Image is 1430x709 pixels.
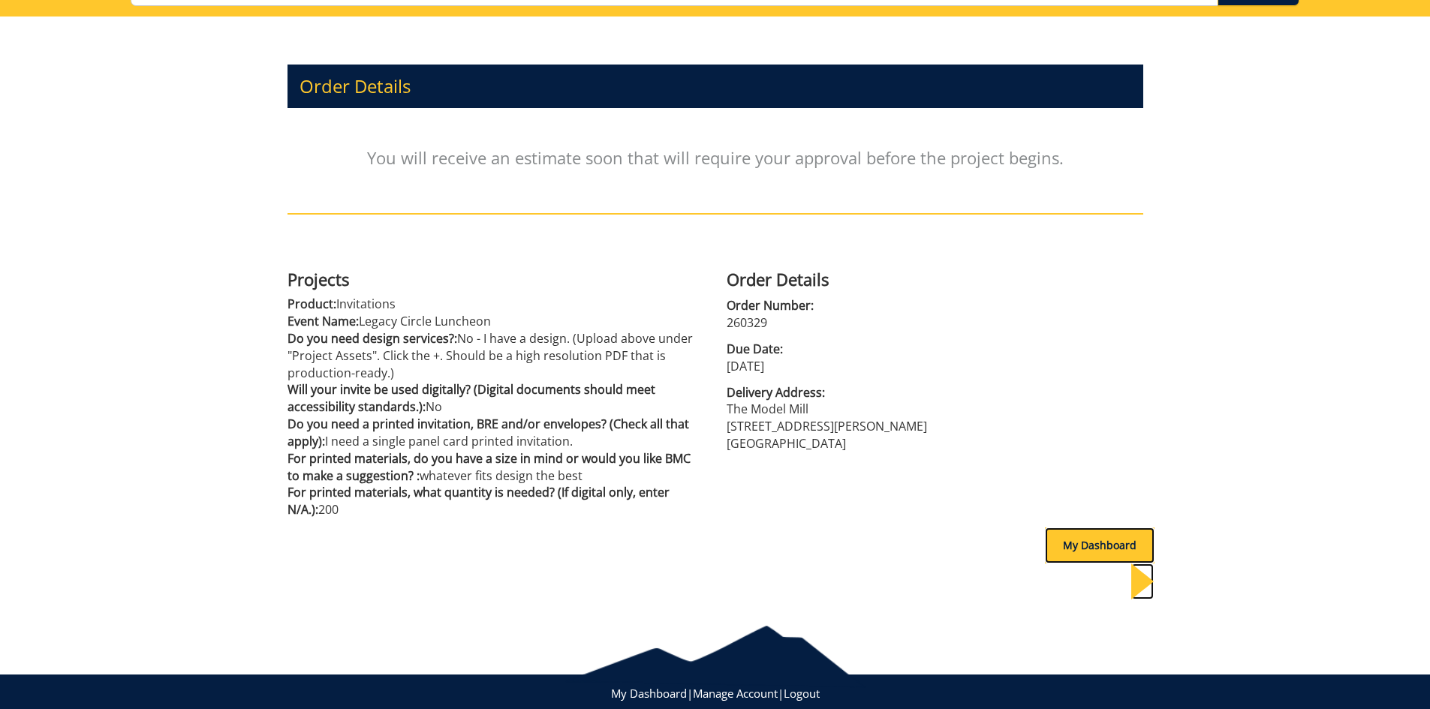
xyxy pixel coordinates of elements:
[288,484,670,518] span: For printed materials, what quantity is needed? (If digital only, enter N/A.):
[1045,538,1155,552] a: My Dashboard
[1045,527,1155,563] div: My Dashboard
[288,381,704,416] p: No
[288,65,1143,108] h3: Order Details
[288,450,691,484] span: For printed materials, do you have a size in mind or would you like BMC to make a suggestion? :
[288,416,689,449] span: Do you need a printed invitation, BRE and/or envelopes? (Check all that apply):
[727,384,1143,401] span: Delivery Address:
[288,330,457,347] span: Do you need design services?:
[288,296,336,312] span: Product:
[727,297,1143,314] span: Order Number:
[288,116,1143,200] p: You will receive an estimate soon that will require your approval before the project begins.
[288,450,704,485] p: whatever fits design the best
[727,401,1143,418] p: The Model Mill
[288,296,704,313] p: Invitations
[288,330,704,382] p: No - I have a design. (Upload above under "Project Assets". Click the +. Should be a high resolut...
[288,313,359,329] span: Event Name:
[611,686,687,701] a: My Dashboard
[727,341,1143,358] span: Due Date:
[784,686,820,701] a: Logout
[288,313,704,330] p: Legacy Circle Luncheon
[288,381,655,415] span: Will your invite be used digitally? (Digital documents should meet accessibility standards.):
[727,418,1143,435] p: [STREET_ADDRESS][PERSON_NAME]
[727,314,1143,332] p: 260329
[727,358,1143,375] p: [DATE]
[693,686,778,701] a: Manage Account
[288,270,704,288] h4: Projects
[727,435,1143,452] p: [GEOGRAPHIC_DATA]
[288,484,704,518] p: 200
[727,270,1143,288] h4: Order Details
[288,416,704,450] p: I need a single panel card printed invitation.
